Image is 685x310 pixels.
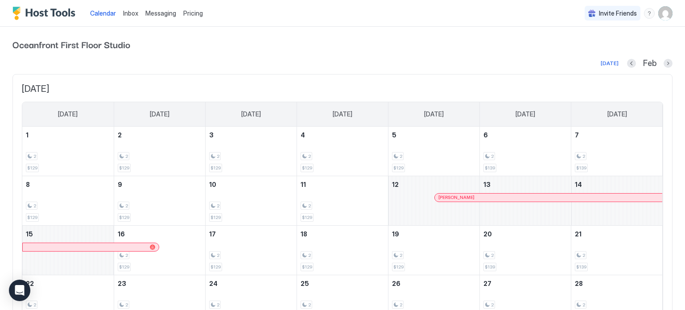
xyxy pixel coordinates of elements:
[12,37,673,51] span: Oceanfront First Floor Studio
[22,225,114,275] td: February 15, 2026
[118,280,126,287] span: 23
[483,181,491,188] span: 13
[302,264,312,270] span: $129
[22,176,114,193] a: February 8, 2026
[22,176,114,225] td: February 8, 2026
[308,203,311,209] span: 2
[22,83,663,95] span: [DATE]
[9,280,30,301] div: Open Intercom Messenger
[26,230,33,238] span: 15
[571,275,663,292] a: February 28, 2026
[333,110,352,118] span: [DATE]
[26,181,30,188] span: 8
[217,252,219,258] span: 2
[297,176,388,225] td: February 11, 2026
[576,264,586,270] span: $139
[125,302,128,308] span: 2
[393,165,404,171] span: $129
[125,203,128,209] span: 2
[483,230,492,238] span: 20
[114,225,205,275] td: February 16, 2026
[601,59,619,67] div: [DATE]
[607,110,627,118] span: [DATE]
[114,127,205,176] td: February 2, 2026
[22,275,114,292] a: February 22, 2026
[438,194,659,200] div: [PERSON_NAME]
[582,153,585,159] span: 2
[480,226,571,242] a: February 20, 2026
[12,7,79,20] a: Host Tools Logo
[22,127,114,176] td: February 1, 2026
[575,230,582,238] span: 21
[582,252,585,258] span: 2
[118,230,125,238] span: 16
[598,102,636,126] a: Saturday
[125,153,128,159] span: 2
[485,165,495,171] span: $139
[27,165,37,171] span: $129
[210,215,221,220] span: $129
[485,264,495,270] span: $139
[571,226,663,242] a: February 21, 2026
[480,176,571,193] a: February 13, 2026
[308,302,311,308] span: 2
[297,176,388,193] a: February 11, 2026
[400,302,402,308] span: 2
[575,131,579,139] span: 7
[575,181,582,188] span: 14
[22,127,114,143] a: February 1, 2026
[392,181,399,188] span: 12
[599,58,620,69] button: [DATE]
[571,176,663,193] a: February 14, 2026
[49,102,87,126] a: Sunday
[217,302,219,308] span: 2
[480,127,571,176] td: February 6, 2026
[308,252,311,258] span: 2
[209,131,214,139] span: 3
[150,110,169,118] span: [DATE]
[123,8,138,18] a: Inbox
[297,127,388,143] a: February 4, 2026
[644,8,655,19] div: menu
[658,6,673,21] div: User profile
[210,165,221,171] span: $129
[205,225,297,275] td: February 17, 2026
[480,176,571,225] td: February 13, 2026
[643,58,656,69] span: Feb
[206,226,297,242] a: February 17, 2026
[118,181,122,188] span: 9
[302,215,312,220] span: $129
[209,230,216,238] span: 17
[324,102,361,126] a: Wednesday
[388,275,479,292] a: February 26, 2026
[206,127,297,143] a: February 3, 2026
[206,275,297,292] a: February 24, 2026
[141,102,178,126] a: Monday
[491,153,494,159] span: 2
[118,131,122,139] span: 2
[297,275,388,292] a: February 25, 2026
[183,9,203,17] span: Pricing
[297,127,388,176] td: February 4, 2026
[114,275,205,292] a: February 23, 2026
[480,275,571,292] a: February 27, 2026
[145,9,176,17] span: Messaging
[210,264,221,270] span: $129
[301,181,306,188] span: 11
[575,280,583,287] span: 28
[123,9,138,17] span: Inbox
[388,225,480,275] td: February 19, 2026
[301,280,309,287] span: 25
[388,127,480,176] td: February 5, 2026
[483,131,488,139] span: 6
[388,226,479,242] a: February 19, 2026
[206,176,297,193] a: February 10, 2026
[415,102,453,126] a: Thursday
[145,8,176,18] a: Messaging
[217,153,219,159] span: 2
[217,203,219,209] span: 2
[205,127,297,176] td: February 3, 2026
[302,165,312,171] span: $129
[392,131,396,139] span: 5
